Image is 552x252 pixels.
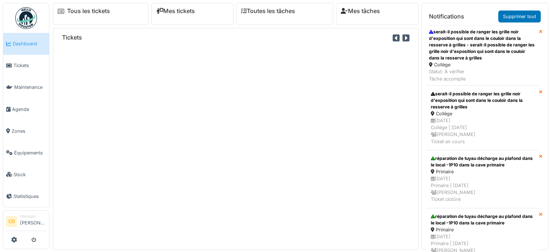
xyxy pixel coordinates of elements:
div: [DATE] Primaire | [DATE] [PERSON_NAME] Ticket clotûré [431,175,534,203]
div: réparation de tuyau décharge au plafond dans le local -1P10 dans la cave primaire [431,155,534,168]
div: Statut: À vérifier Tâche accomplie [429,68,536,82]
li: CD [6,216,17,227]
h6: Notifications [429,13,464,20]
div: Primaire [431,168,534,175]
div: serait-il possible de ranger les grille noir d'exposition qui sont dans le couloir dans la resser... [429,29,536,61]
span: Agenda [12,106,46,113]
span: Statistiques [13,193,46,200]
h6: Tickets [62,34,82,41]
a: serait-il possible de ranger les grille noir d'exposition qui sont dans le couloir dans la resser... [426,25,539,86]
span: Tickets [13,62,46,69]
a: Statistiques [3,185,49,207]
img: Badge_color-CXgf-gQk.svg [15,7,37,29]
span: Maintenance [14,84,46,91]
div: réparation de tuyau décharge au plafond dans le local -1P10 dans la cave primaire [431,213,534,226]
span: Équipements [14,149,46,156]
span: Stock [13,171,46,178]
a: Tous les tickets [67,8,110,15]
div: Collège [429,61,536,68]
a: serait-il possible de ranger les grille noir d'exposition qui sont dans le couloir dans la resser... [426,86,539,150]
a: Maintenance [3,77,49,98]
div: Manager [20,214,46,219]
div: Collège [431,110,534,117]
div: Primaire [431,226,534,233]
li: [PERSON_NAME] [20,214,46,229]
a: Supprimer tout [498,11,541,22]
span: Zones [12,128,46,135]
a: Agenda [3,98,49,120]
a: Mes tâches [341,8,380,15]
div: serait-il possible de ranger les grille noir d'exposition qui sont dans le couloir dans la resser... [431,91,534,110]
a: CD Manager[PERSON_NAME] [6,214,46,231]
a: Tickets [3,55,49,77]
a: Équipements [3,142,49,164]
div: [DATE] Collège | [DATE] [PERSON_NAME] Ticket en cours [431,117,534,145]
a: Zones [3,120,49,142]
a: Toutes les tâches [241,8,295,15]
a: Mes tickets [156,8,195,15]
a: réparation de tuyau décharge au plafond dans le local -1P10 dans la cave primaire Primaire [DATE]... [426,150,539,208]
span: Dashboard [13,40,46,47]
a: Dashboard [3,33,49,55]
a: Stock [3,164,49,185]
